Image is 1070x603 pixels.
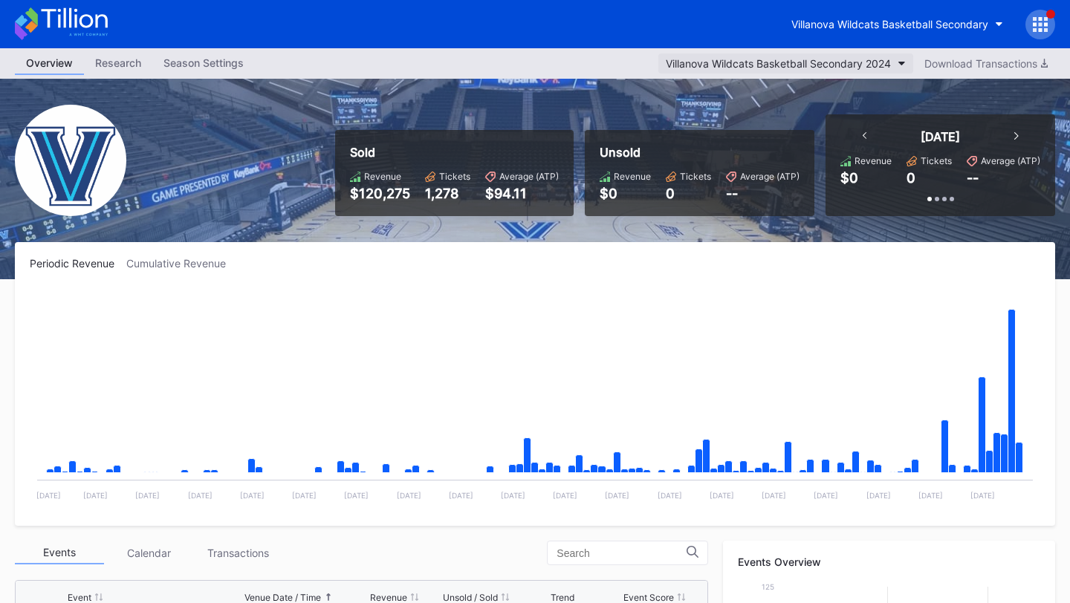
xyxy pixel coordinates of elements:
div: Download Transactions [924,57,1048,70]
text: [DATE] [397,491,421,500]
div: Unsold [600,145,800,160]
div: Villanova Wildcats Basketball Secondary 2024 [666,57,891,70]
div: Periodic Revenue [30,257,126,270]
button: Villanova Wildcats Basketball Secondary [780,10,1014,38]
div: Transactions [193,541,282,564]
text: [DATE] [188,491,213,500]
div: Average (ATP) [981,155,1040,166]
div: Tickets [921,155,952,166]
a: Season Settings [152,52,255,75]
text: [DATE] [83,491,108,500]
div: -- [726,186,800,201]
text: [DATE] [762,491,786,500]
div: 0 [666,186,711,201]
div: Tickets [680,171,711,182]
div: Average (ATP) [499,171,559,182]
div: Revenue [855,155,892,166]
div: Cumulative Revenue [126,257,238,270]
div: Revenue [614,171,651,182]
text: [DATE] [710,491,734,500]
svg: Chart title [30,288,1040,511]
div: $120,275 [350,186,410,201]
div: Tickets [439,171,470,182]
div: Venue Date / Time [244,592,321,603]
text: [DATE] [918,491,943,500]
text: [DATE] [135,491,160,500]
div: Revenue [370,592,407,603]
div: $0 [840,170,858,186]
img: Villanova.png [15,105,126,216]
text: 125 [762,582,774,591]
div: Season Settings [152,52,255,74]
text: [DATE] [866,491,891,500]
a: Research [84,52,152,75]
div: Villanova Wildcats Basketball Secondary [791,18,988,30]
button: Villanova Wildcats Basketball Secondary 2024 [658,53,913,74]
div: Calendar [104,541,193,564]
div: 1,278 [425,186,470,201]
div: Unsold / Sold [443,592,498,603]
div: -- [967,170,979,186]
text: [DATE] [449,491,473,500]
text: [DATE] [814,491,838,500]
div: Sold [350,145,559,160]
text: [DATE] [970,491,995,500]
text: [DATE] [240,491,265,500]
div: Events Overview [738,555,1040,568]
input: Search [557,547,687,559]
text: [DATE] [292,491,317,500]
div: Average (ATP) [740,171,800,182]
text: [DATE] [36,491,61,500]
text: [DATE] [344,491,369,500]
div: Revenue [364,171,401,182]
div: $94.11 [485,186,559,201]
text: [DATE] [501,491,525,500]
div: 0 [907,170,915,186]
button: Download Transactions [917,53,1055,74]
div: $0 [600,186,651,201]
text: [DATE] [605,491,629,500]
text: [DATE] [553,491,577,500]
div: [DATE] [921,129,960,144]
div: Events [15,541,104,564]
div: Trend [551,592,574,603]
div: Event Score [623,592,674,603]
text: [DATE] [658,491,682,500]
div: Research [84,52,152,74]
a: Overview [15,52,84,75]
div: Event [68,592,91,603]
